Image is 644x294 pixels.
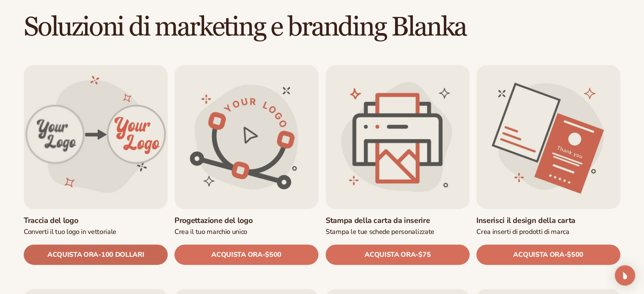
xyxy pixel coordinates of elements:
[47,250,98,259] font: ACQUISTA ORA
[615,265,635,286] div: Open Intercom Messenger
[98,250,101,259] font: -
[567,250,583,260] font: $500
[326,216,470,225] a: Stampa della carta da inserire
[174,216,318,225] a: Progettazione del logo
[365,250,415,259] font: ACQUISTA ORA
[415,250,418,259] font: -
[263,250,265,259] font: -
[476,216,620,225] a: Inserisci il design della carta
[418,250,431,260] font: $75
[212,250,263,259] font: ACQUISTA ORA
[513,250,564,259] font: ACQUISTA ORA
[326,245,470,265] a: ACQUISTA ORA- $75
[265,250,282,260] font: $500
[24,216,168,225] a: Traccia del logo
[24,245,168,265] a: ACQUISTA ORA- 100 dollari
[564,250,567,259] font: -
[24,11,466,44] font: Soluzioni di marketing e branding Blanka
[101,250,144,260] font: 100 dollari
[476,245,620,265] a: ACQUISTA ORA- $500
[174,245,318,265] a: ACQUISTA ORA- $500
